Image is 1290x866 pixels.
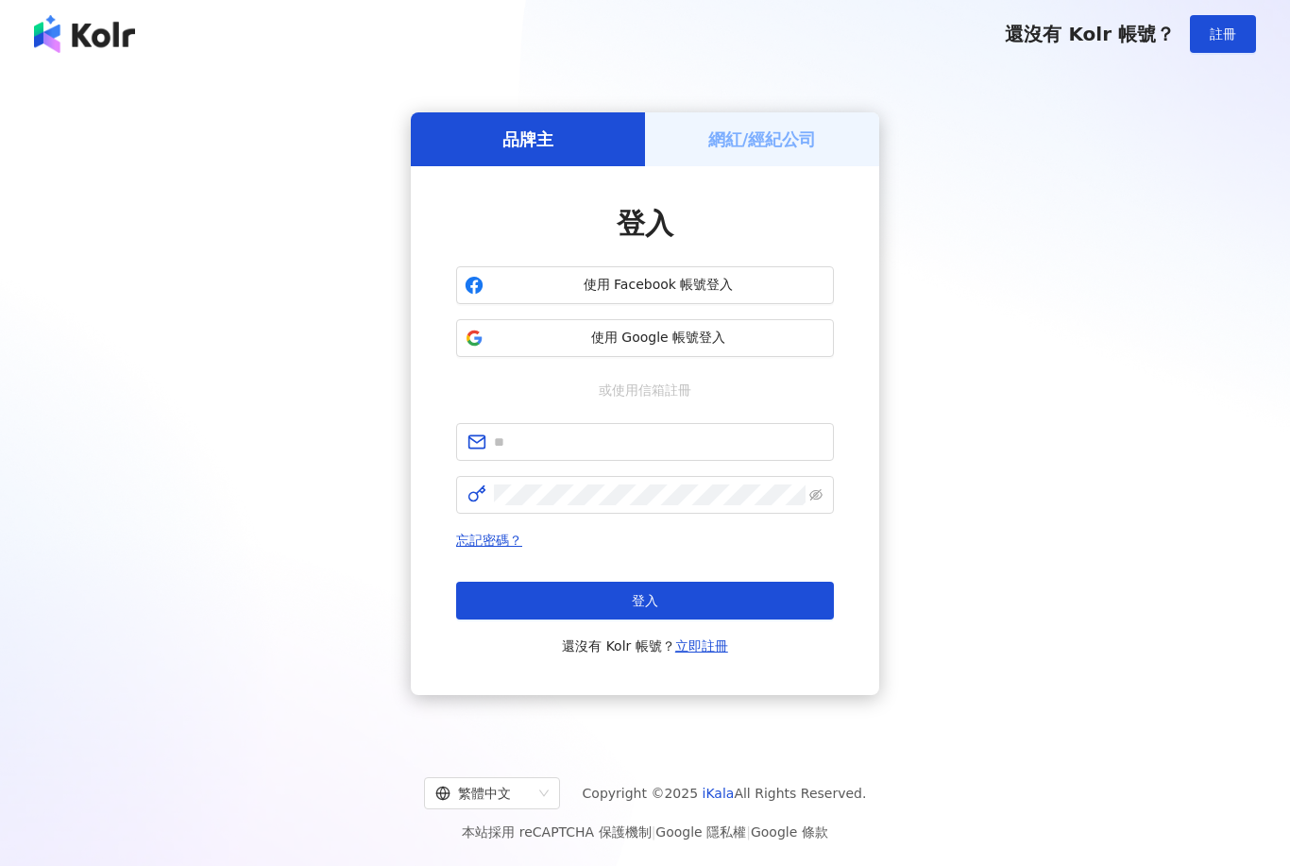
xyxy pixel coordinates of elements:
[1005,23,1175,45] span: 還沒有 Kolr 帳號？
[456,319,834,357] button: 使用 Google 帳號登入
[491,276,825,295] span: 使用 Facebook 帳號登入
[456,533,522,548] a: 忘記密碼？
[655,824,746,840] a: Google 隱私權
[456,266,834,304] button: 使用 Facebook 帳號登入
[491,329,825,348] span: 使用 Google 帳號登入
[34,15,135,53] img: logo
[617,207,673,240] span: 登入
[1210,26,1236,42] span: 註冊
[746,824,751,840] span: |
[1190,15,1256,53] button: 註冊
[502,127,553,151] h5: 品牌主
[456,582,834,620] button: 登入
[751,824,828,840] a: Google 條款
[632,593,658,608] span: 登入
[583,782,867,805] span: Copyright © 2025 All Rights Reserved.
[435,778,532,808] div: 繁體中文
[703,786,735,801] a: iKala
[809,488,823,501] span: eye-invisible
[652,824,656,840] span: |
[708,127,817,151] h5: 網紅/經紀公司
[675,638,728,654] a: 立即註冊
[562,635,728,657] span: 還沒有 Kolr 帳號？
[462,821,827,843] span: 本站採用 reCAPTCHA 保護機制
[586,380,704,400] span: 或使用信箱註冊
